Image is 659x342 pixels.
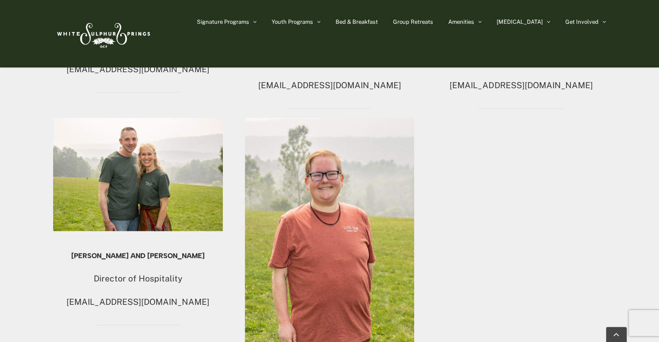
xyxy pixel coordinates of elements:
[197,19,249,25] span: Signature Programs
[53,118,223,231] img: 230629_3901
[565,19,599,25] span: Get Involved
[448,19,474,25] span: Amenities
[53,272,223,286] p: Director of Hospitality
[53,13,152,54] img: White Sulphur Springs Logo
[336,19,378,25] span: Bed & Breakfast
[245,78,415,93] p: [EMAIL_ADDRESS][DOMAIN_NAME]
[497,19,543,25] span: [MEDICAL_DATA]
[393,19,433,25] span: Group Retreats
[53,62,223,77] p: [EMAIL_ADDRESS][DOMAIN_NAME]
[53,252,223,260] h5: [PERSON_NAME] and [PERSON_NAME]
[272,19,313,25] span: Youth Programs
[53,295,223,310] p: [EMAIL_ADDRESS][DOMAIN_NAME]
[436,78,606,93] p: [EMAIL_ADDRESS][DOMAIN_NAME]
